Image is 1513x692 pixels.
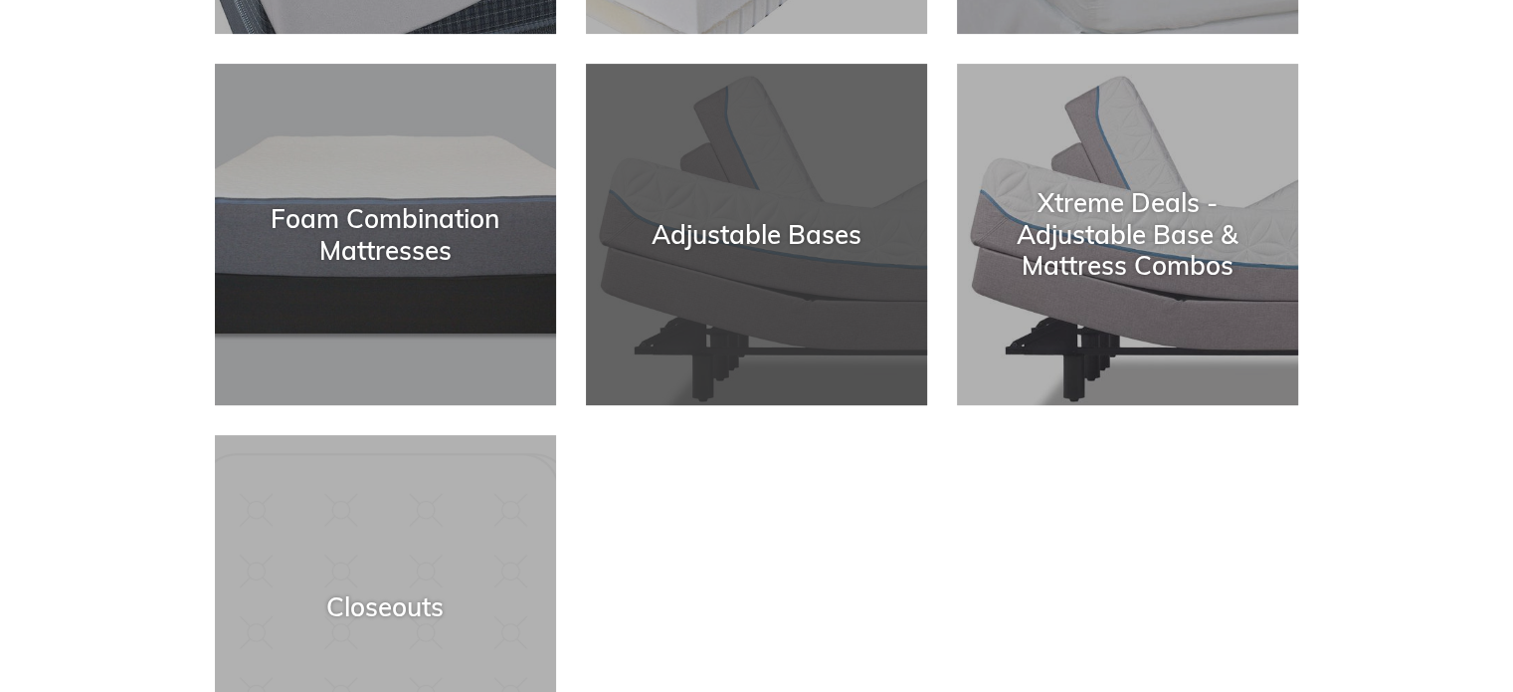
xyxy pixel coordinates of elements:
a: Foam Combination Mattresses [215,64,556,405]
div: Closeouts [215,590,556,621]
div: Foam Combination Mattresses [215,203,556,265]
a: Xtreme Deals - Adjustable Base & Mattress Combos [957,64,1298,405]
a: Adjustable Bases [586,64,927,405]
div: Xtreme Deals - Adjustable Base & Mattress Combos [957,188,1298,282]
div: Adjustable Bases [586,219,927,250]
